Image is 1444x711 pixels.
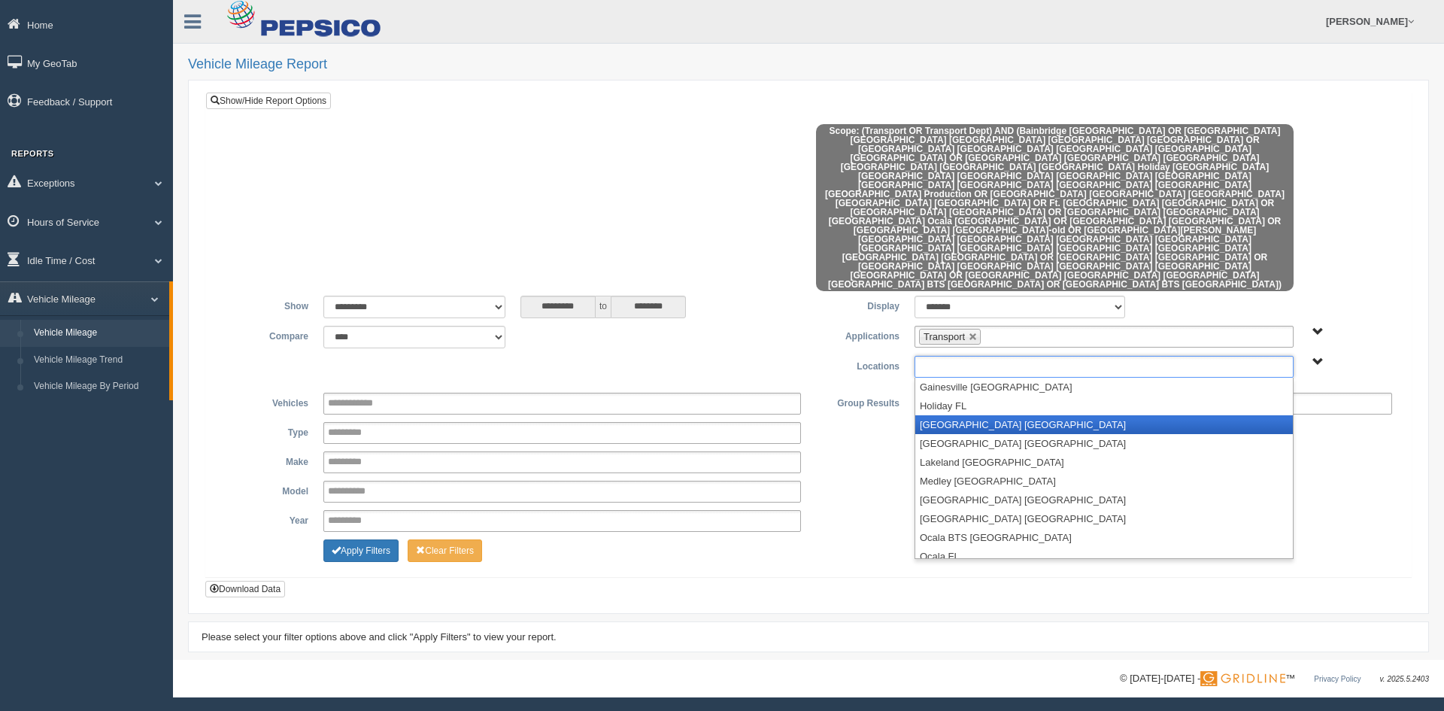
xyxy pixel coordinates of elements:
label: Show [217,296,316,314]
button: Download Data [205,581,285,597]
span: Scope: (Transport OR Transport Dept) AND (Bainbridge [GEOGRAPHIC_DATA] OR [GEOGRAPHIC_DATA] [GEOG... [816,124,1294,291]
button: Change Filter Options [408,539,482,562]
a: Vehicle Mileage By Period [27,373,169,400]
label: Model [217,481,316,499]
label: Make [217,451,316,469]
span: Please select your filter options above and click "Apply Filters" to view your report. [202,631,557,643]
li: [GEOGRAPHIC_DATA] [GEOGRAPHIC_DATA] [915,415,1293,434]
h2: Vehicle Mileage Report [188,57,1429,72]
li: [GEOGRAPHIC_DATA] [GEOGRAPHIC_DATA] [915,434,1293,453]
li: Ocala FL [915,547,1293,566]
label: Compare [217,326,316,344]
li: Gainesville [GEOGRAPHIC_DATA] [915,378,1293,397]
span: Transport [924,331,965,342]
label: Locations [808,356,907,374]
label: Type [217,422,316,440]
label: Vehicles [217,393,316,411]
li: Medley [GEOGRAPHIC_DATA] [915,472,1293,491]
label: Display [808,296,907,314]
a: Show/Hide Report Options [206,93,331,109]
li: [GEOGRAPHIC_DATA] [GEOGRAPHIC_DATA] [915,509,1293,528]
span: to [596,296,611,318]
label: Year [217,510,316,528]
label: Group Results [808,393,907,411]
li: Lakeland [GEOGRAPHIC_DATA] [915,453,1293,472]
li: Ocala BTS [GEOGRAPHIC_DATA] [915,528,1293,547]
label: Applications [808,326,907,344]
img: Gridline [1200,671,1285,686]
li: [GEOGRAPHIC_DATA] [GEOGRAPHIC_DATA] [915,491,1293,509]
span: v. 2025.5.2403 [1380,675,1429,683]
div: © [DATE]-[DATE] - ™ [1120,671,1429,687]
a: Vehicle Mileage [27,320,169,347]
li: Holiday FL [915,397,1293,415]
a: Vehicle Mileage Trend [27,347,169,374]
button: Change Filter Options [323,539,399,562]
a: Privacy Policy [1314,675,1361,683]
